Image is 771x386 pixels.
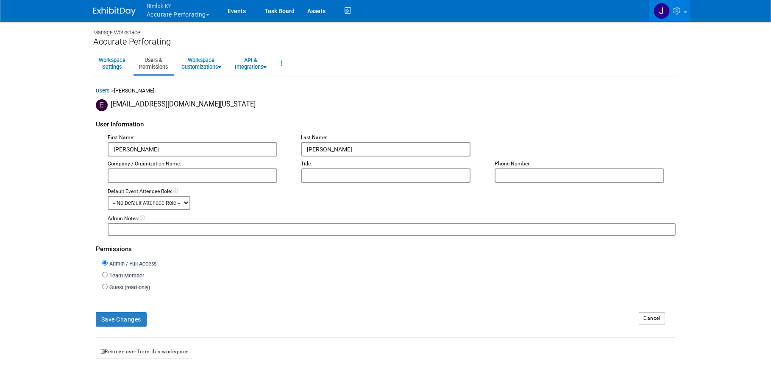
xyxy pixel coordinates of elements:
[93,21,678,36] div: Manage Workspace
[654,3,670,19] img: Jamie Dunn
[495,160,676,168] div: Phone Number:
[108,160,289,168] div: Company / Organization Name:
[134,53,173,74] a: Users &Permissions
[108,215,676,223] div: Admin Notes:
[108,272,144,280] label: Team Member
[96,111,676,134] div: User Information
[147,1,209,10] span: Nimlok KY
[108,284,150,292] label: Guest (read-only)
[111,87,114,94] span: >
[96,99,108,111] img: Elizabeth Griffin
[96,346,193,358] button: Remove user from this workspace
[93,53,131,74] a: WorkspaceSettings
[108,188,676,196] div: Default Event Attendee Role:
[639,312,665,325] a: Cancel
[96,87,676,99] div: [PERSON_NAME]
[301,134,482,142] div: Last Name:
[96,87,110,94] a: Users
[108,134,289,142] div: First Name:
[176,53,227,74] a: WorkspaceCustomizations
[301,160,482,168] div: Title:
[111,100,256,108] span: [EMAIL_ADDRESS][DOMAIN_NAME][US_STATE]
[93,36,678,47] div: Accurate Perforating
[108,260,156,268] label: Admin / Full Access
[96,236,676,258] div: Permissions
[93,7,136,16] img: ExhibitDay
[229,53,272,74] a: API &Integrations
[96,312,147,327] button: Save Changes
